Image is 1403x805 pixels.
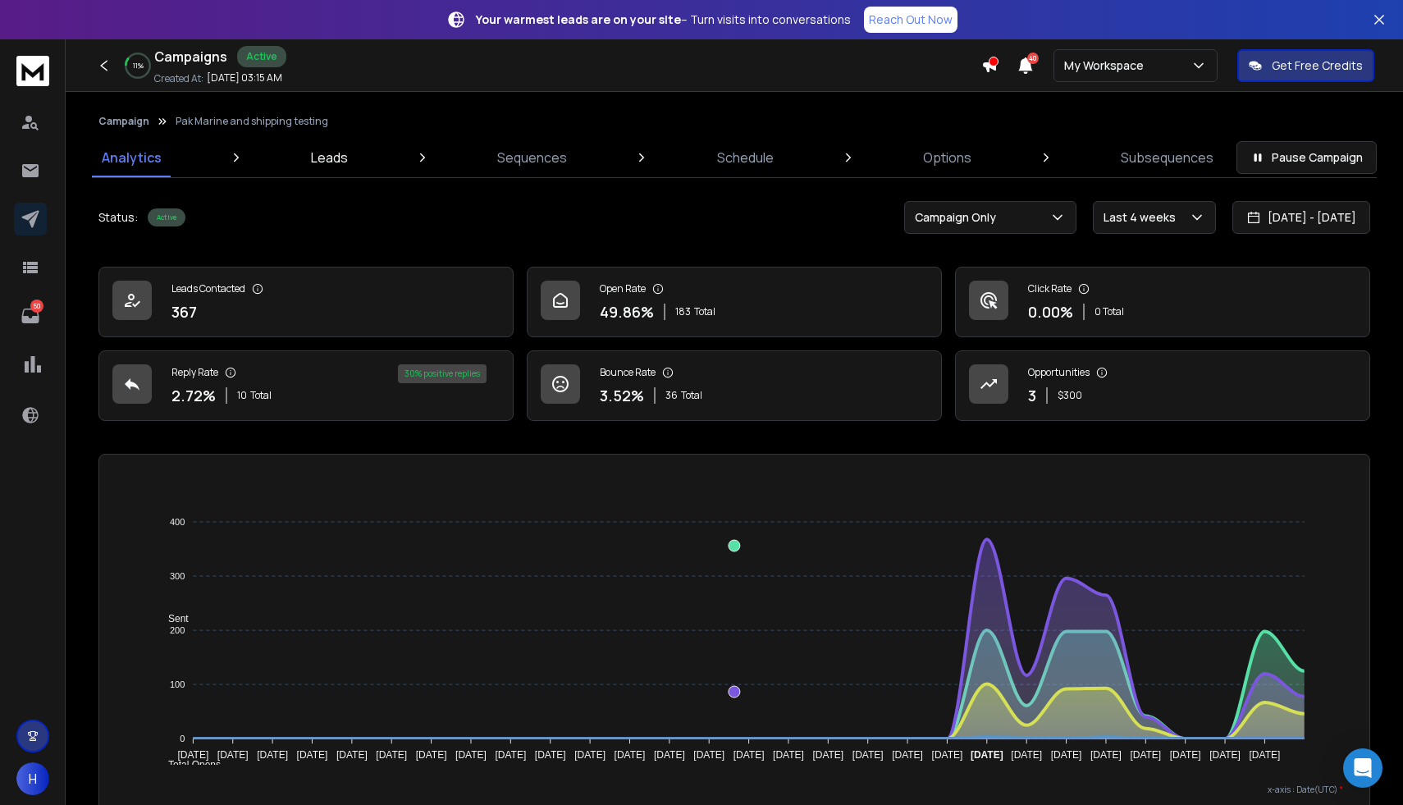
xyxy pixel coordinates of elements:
[654,749,685,761] tspan: [DATE]
[1236,141,1377,174] button: Pause Campaign
[257,749,288,761] tspan: [DATE]
[156,613,189,624] span: Sent
[852,749,884,761] tspan: [DATE]
[156,759,221,771] span: Total Opens
[675,305,691,318] span: 183
[176,115,328,128] p: Pak Marine and shipping testing
[154,72,203,85] p: Created At:
[171,384,216,407] p: 2.72 %
[311,148,348,167] p: Leads
[237,389,247,402] span: 10
[102,148,162,167] p: Analytics
[1028,300,1073,323] p: 0.00 %
[1232,201,1370,234] button: [DATE] - [DATE]
[170,625,185,635] tspan: 200
[1064,57,1150,74] p: My Workspace
[717,148,774,167] p: Schedule
[30,300,43,313] p: 50
[217,749,249,761] tspan: [DATE]
[955,350,1370,421] a: Opportunities3$300
[171,366,218,379] p: Reply Rate
[154,47,227,66] h1: Campaigns
[1237,49,1374,82] button: Get Free Credits
[813,749,844,761] tspan: [DATE]
[178,749,209,761] tspan: [DATE]
[913,138,981,177] a: Options
[170,679,185,689] tspan: 100
[16,762,49,795] button: H
[148,208,185,226] div: Active
[535,749,566,761] tspan: [DATE]
[1028,384,1036,407] p: 3
[497,148,567,167] p: Sequences
[336,749,368,761] tspan: [DATE]
[527,350,942,421] a: Bounce Rate3.52%36Total
[615,749,646,761] tspan: [DATE]
[171,300,197,323] p: 367
[126,784,1343,796] p: x-axis : Date(UTC)
[932,749,963,761] tspan: [DATE]
[923,148,971,167] p: Options
[1090,749,1122,761] tspan: [DATE]
[707,138,784,177] a: Schedule
[1170,749,1201,761] tspan: [DATE]
[527,267,942,337] a: Open Rate49.86%183Total
[496,749,527,761] tspan: [DATE]
[733,749,765,761] tspan: [DATE]
[455,749,487,761] tspan: [DATE]
[297,749,328,761] tspan: [DATE]
[487,138,577,177] a: Sequences
[869,11,953,28] p: Reach Out Now
[1272,57,1363,74] p: Get Free Credits
[92,138,171,177] a: Analytics
[376,749,407,761] tspan: [DATE]
[133,61,144,71] p: 11 %
[1027,53,1039,64] span: 40
[180,734,185,743] tspan: 0
[98,267,514,337] a: Leads Contacted367
[416,749,447,761] tspan: [DATE]
[1028,282,1072,295] p: Click Rate
[574,749,606,761] tspan: [DATE]
[1111,138,1223,177] a: Subsequences
[171,282,245,295] p: Leads Contacted
[915,209,1003,226] p: Campaign Only
[600,282,646,295] p: Open Rate
[1104,209,1182,226] p: Last 4 weeks
[170,517,185,527] tspan: 400
[694,305,715,318] span: Total
[207,71,282,85] p: [DATE] 03:15 AM
[681,389,702,402] span: Total
[693,749,724,761] tspan: [DATE]
[1028,366,1090,379] p: Opportunities
[301,138,358,177] a: Leads
[1343,748,1382,788] div: Open Intercom Messenger
[476,11,681,27] strong: Your warmest leads are on your site
[1011,749,1042,761] tspan: [DATE]
[955,267,1370,337] a: Click Rate0.00%0 Total
[1121,148,1213,167] p: Subsequences
[600,366,656,379] p: Bounce Rate
[16,56,49,86] img: logo
[773,749,804,761] tspan: [DATE]
[476,11,851,28] p: – Turn visits into conversations
[1209,749,1241,761] tspan: [DATE]
[600,300,654,323] p: 49.86 %
[170,571,185,581] tspan: 300
[1250,749,1281,761] tspan: [DATE]
[864,7,957,33] a: Reach Out Now
[250,389,272,402] span: Total
[1131,749,1162,761] tspan: [DATE]
[14,300,47,332] a: 50
[398,364,487,383] div: 30 % positive replies
[892,749,923,761] tspan: [DATE]
[971,749,1003,761] tspan: [DATE]
[1058,389,1082,402] p: $ 300
[237,46,286,67] div: Active
[600,384,644,407] p: 3.52 %
[98,350,514,421] a: Reply Rate2.72%10Total30% positive replies
[98,115,149,128] button: Campaign
[1051,749,1082,761] tspan: [DATE]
